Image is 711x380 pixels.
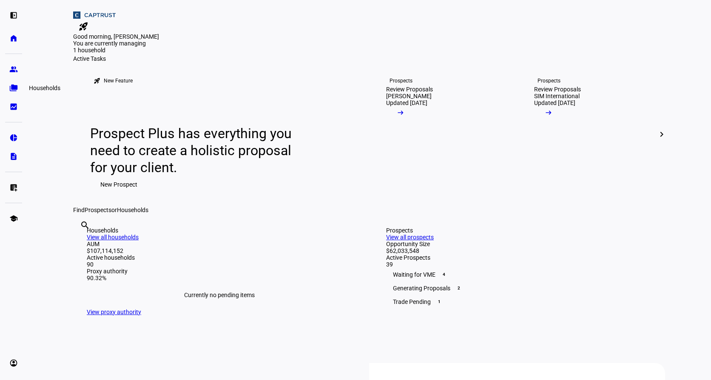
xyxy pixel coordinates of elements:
[87,227,352,234] div: Households
[90,125,300,176] div: Prospect Plus has everything you need to create a holistic proposal for your client.
[9,65,18,74] eth-mat-symbol: group
[9,34,18,43] eth-mat-symbol: home
[386,247,651,254] div: $62,033,548
[80,220,90,230] mat-icon: search
[87,281,352,309] div: Currently no pending items
[9,84,18,92] eth-mat-symbol: folder_copy
[520,62,662,207] a: ProspectsReview ProposalsSIM InternationalUpdated [DATE]
[386,227,651,234] div: Prospects
[90,176,148,193] button: New Prospect
[9,152,18,161] eth-mat-symbol: description
[9,133,18,142] eth-mat-symbol: pie_chart
[386,86,433,93] div: Review Proposals
[87,254,352,261] div: Active households
[534,93,580,99] div: SIM International
[73,33,665,40] div: Good morning, [PERSON_NAME]
[9,214,18,223] eth-mat-symbol: school
[386,241,651,247] div: Opportunity Size
[73,207,665,213] div: Find or
[386,99,427,106] div: Updated [DATE]
[544,108,553,117] mat-icon: arrow_right_alt
[5,30,22,47] a: home
[94,77,100,84] mat-icon: rocket_launch
[5,61,22,78] a: group
[87,275,352,281] div: 90.32%
[5,148,22,165] a: description
[5,79,22,96] a: folder_copy
[9,359,18,367] eth-mat-symbol: account_circle
[534,86,581,93] div: Review Proposals
[436,298,443,305] span: 1
[390,77,412,84] div: Prospects
[534,99,575,106] div: Updated [DATE]
[5,98,22,115] a: bid_landscape
[386,93,432,99] div: [PERSON_NAME]
[538,77,560,84] div: Prospects
[9,102,18,111] eth-mat-symbol: bid_landscape
[386,268,651,281] div: Waiting for VME
[87,247,352,254] div: $107,114,152
[386,254,651,261] div: Active Prospects
[87,268,352,275] div: Proxy authority
[87,261,352,268] div: 90
[100,176,137,193] span: New Prospect
[87,241,352,247] div: AUM
[386,295,651,309] div: Trade Pending
[386,261,651,268] div: 39
[386,281,651,295] div: Generating Proposals
[5,129,22,146] a: pie_chart
[78,21,88,31] mat-icon: rocket_launch
[85,207,111,213] span: Prospects
[73,40,146,47] span: You are currently managing
[104,77,133,84] div: New Feature
[87,309,141,315] a: View proxy authority
[9,11,18,20] eth-mat-symbol: left_panel_open
[373,62,514,207] a: ProspectsReview Proposals[PERSON_NAME]Updated [DATE]
[80,232,82,242] input: Enter name of prospect or household
[455,285,462,292] span: 2
[87,234,139,241] a: View all households
[26,83,64,93] div: Households
[117,207,148,213] span: Households
[441,271,447,278] span: 4
[9,183,18,192] eth-mat-symbol: list_alt_add
[657,129,667,139] mat-icon: chevron_right
[396,108,405,117] mat-icon: arrow_right_alt
[386,234,434,241] a: View all prospects
[73,55,665,62] div: Active Tasks
[73,47,158,55] div: 1 household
